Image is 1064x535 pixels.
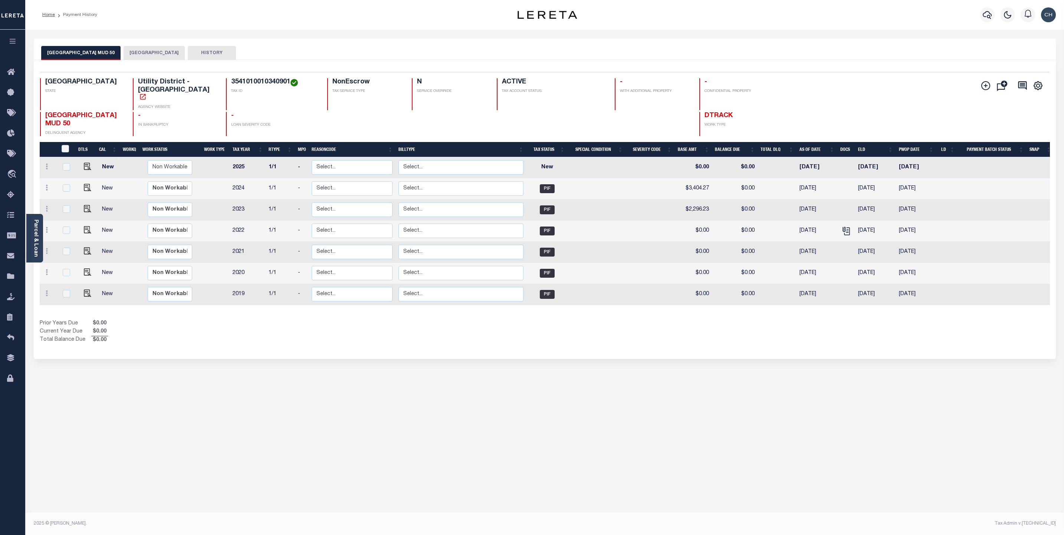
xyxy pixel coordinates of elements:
[896,242,937,263] td: [DATE]
[231,112,234,119] span: -
[295,157,309,178] td: -
[395,142,526,157] th: BillType: activate to sort column ascending
[295,142,309,157] th: MPO
[417,89,487,94] p: SERVICE OVERRIDE
[675,157,712,178] td: $0.00
[502,89,606,94] p: TAX ACCOUNT STATUS
[332,89,403,94] p: TAX SERVICE TYPE
[936,142,958,157] th: LD: activate to sort column ascending
[230,199,266,221] td: 2023
[41,46,121,60] button: [GEOGRAPHIC_DATA] MUD 50
[758,142,797,157] th: Total DLQ: activate to sort column ascending
[266,284,295,305] td: 1/1
[99,199,124,221] td: New
[518,11,577,19] img: logo-dark.svg
[568,142,626,157] th: Special Condition: activate to sort column ascending
[855,142,896,157] th: ELD: activate to sort column ascending
[42,13,55,17] a: Home
[540,269,555,278] span: PIF
[91,336,108,344] span: $0.00
[295,199,309,221] td: -
[188,46,236,60] button: HISTORY
[526,157,568,178] td: New
[91,320,108,328] span: $0.00
[540,184,555,193] span: PIF
[855,242,896,263] td: [DATE]
[797,242,837,263] td: [DATE]
[231,89,318,94] p: TAX ID
[896,157,937,178] td: [DATE]
[797,199,837,221] td: [DATE]
[201,142,230,157] th: Work Type
[266,157,295,178] td: 1/1
[295,263,309,284] td: -
[620,89,690,94] p: WITH ADDITIONAL PROPERTY
[96,142,120,157] th: CAL: activate to sort column ascending
[712,178,758,199] td: $0.00
[855,284,896,305] td: [DATE]
[99,242,124,263] td: New
[620,79,623,85] span: -
[40,336,91,344] td: Total Balance Due
[266,263,295,284] td: 1/1
[139,142,201,157] th: Work Status
[295,242,309,263] td: -
[231,78,318,86] h4: 3541010010340901
[124,46,185,60] button: [GEOGRAPHIC_DATA]
[230,263,266,284] td: 2020
[99,157,124,178] td: New
[705,89,784,94] p: CONFIDENTIAL PROPERTY
[99,178,124,199] td: New
[45,112,117,127] span: [GEOGRAPHIC_DATA] MUD 50
[55,11,97,18] li: Payment History
[896,284,937,305] td: [DATE]
[230,142,266,157] th: Tax Year: activate to sort column ascending
[675,199,712,221] td: $2,296.23
[1041,7,1056,22] img: svg+xml;base64,PHN2ZyB4bWxucz0iaHR0cDovL3d3dy53My5vcmcvMjAwMC9zdmciIHBvaW50ZXItZXZlbnRzPSJub25lIi...
[40,320,91,328] td: Prior Years Due
[797,263,837,284] td: [DATE]
[266,142,295,157] th: RType: activate to sort column ascending
[230,221,266,242] td: 2022
[896,221,937,242] td: [DATE]
[295,178,309,199] td: -
[540,248,555,257] span: PIF
[295,284,309,305] td: -
[797,178,837,199] td: [DATE]
[712,142,758,157] th: Balance Due: activate to sort column ascending
[540,205,555,214] span: PIF
[626,142,675,157] th: Severity Code: activate to sort column ascending
[712,221,758,242] td: $0.00
[45,131,124,136] p: DELINQUENT AGENCY
[675,221,712,242] td: $0.00
[797,221,837,242] td: [DATE]
[266,199,295,221] td: 1/1
[675,178,712,199] td: $3,404.27
[266,178,295,199] td: 1/1
[712,263,758,284] td: $0.00
[266,242,295,263] td: 1/1
[99,284,124,305] td: New
[99,263,124,284] td: New
[675,284,712,305] td: $0.00
[138,112,141,119] span: -
[855,221,896,242] td: [DATE]
[705,122,784,128] p: WORK TYPE
[855,157,896,178] td: [DATE]
[896,199,937,221] td: [DATE]
[138,122,217,128] p: IN BANKRUPTCY
[7,170,19,179] i: travel_explore
[138,105,217,110] p: AGENCY WEBSITE
[295,221,309,242] td: -
[712,284,758,305] td: $0.00
[230,284,266,305] td: 2019
[33,219,38,257] a: Parcel & Loan
[138,78,217,102] h4: Utility District - [GEOGRAPHIC_DATA]
[332,78,403,86] h4: NonEscrow
[75,142,96,157] th: DTLS
[40,328,91,336] td: Current Year Due
[91,328,108,336] span: $0.00
[266,221,295,242] td: 1/1
[675,242,712,263] td: $0.00
[675,142,712,157] th: Base Amt: activate to sort column ascending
